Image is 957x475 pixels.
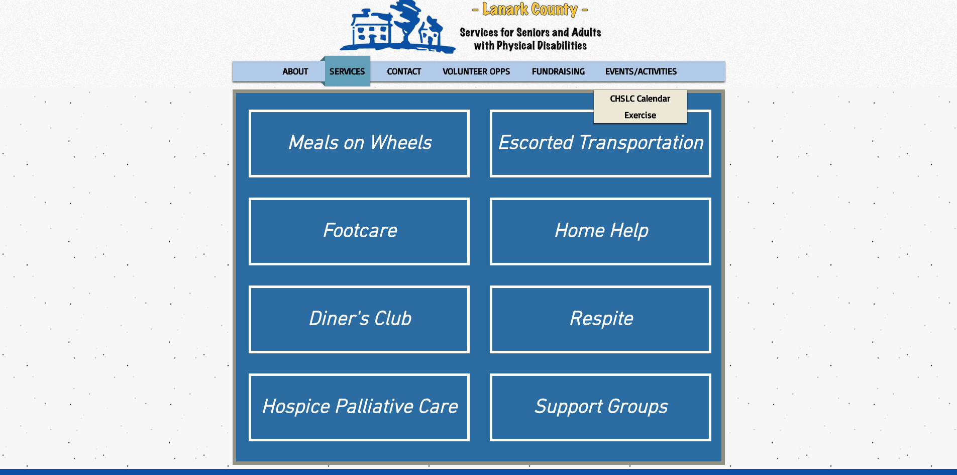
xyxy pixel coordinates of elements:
[594,107,687,123] a: Exercise
[278,56,312,86] p: ABOUT
[377,56,431,86] a: CONTACT
[434,56,520,86] a: VOLUNTEER OPPS
[325,56,370,86] p: SERVICES
[490,286,711,353] a: Respite
[249,110,711,454] div: Matrix gallery
[596,56,687,86] a: EVENTS/ACTIVITIES
[256,130,463,158] div: Meals on Wheels
[233,56,725,86] nav: Site
[522,56,593,86] a: FUNDRAISING
[490,110,711,177] a: Escorted Transportation
[256,218,463,246] div: Footcare
[256,306,463,334] div: Diner's Club
[249,286,470,353] a: Diner's Club
[527,56,589,86] p: FUNDRAISING
[320,56,375,86] a: SERVICES
[497,394,704,422] div: Support Groups
[383,56,426,86] p: CONTACT
[497,306,704,334] div: Respite
[601,56,682,86] p: EVENTS/ACTIVITIES
[497,218,704,246] div: Home Help
[490,373,711,441] a: Support Groups
[439,56,515,86] p: VOLUNTEER OPPS
[620,107,661,123] p: Exercise
[273,56,317,86] a: ABOUT
[256,394,463,422] div: Hospice Palliative Care
[249,198,470,265] a: Footcare
[249,110,470,177] a: Meals on Wheels
[594,90,687,107] a: CHSLC Calendar
[606,90,675,107] p: CHSLC Calendar
[497,130,704,158] div: Escorted Transportation
[490,198,711,265] a: Home Help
